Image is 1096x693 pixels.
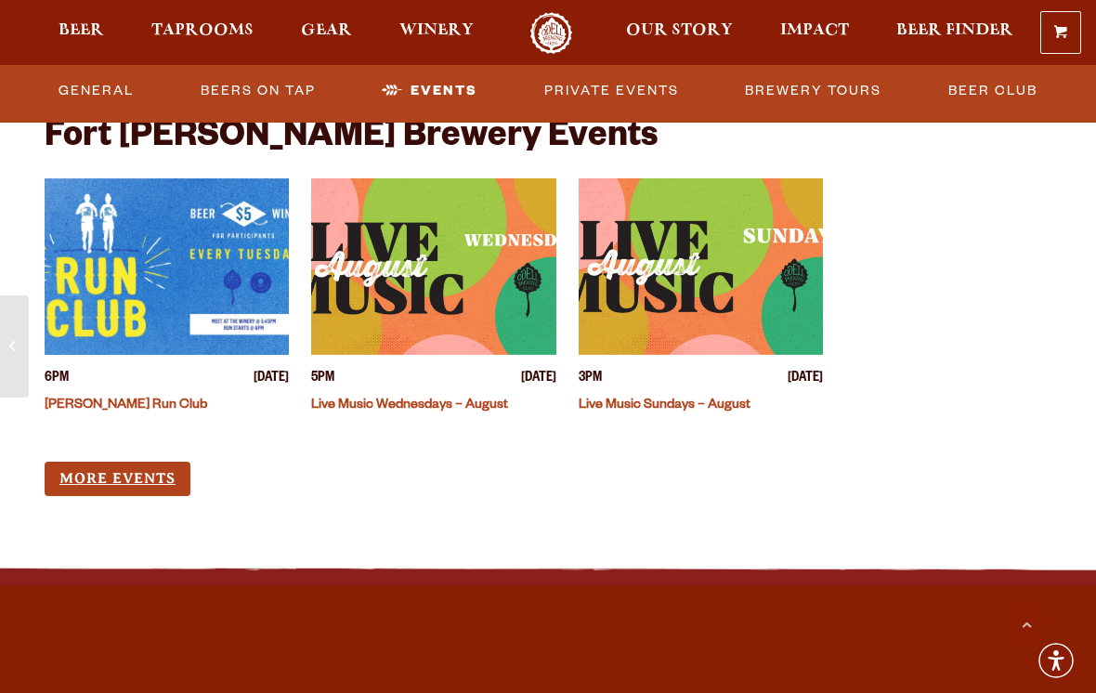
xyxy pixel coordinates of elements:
[579,178,823,355] a: View event details
[1003,600,1050,647] a: Scroll to top
[311,178,555,355] a: View event details
[311,370,334,389] span: 5PM
[59,23,104,38] span: Beer
[45,462,190,496] a: More Events (opens in a new window)
[387,12,486,54] a: Winery
[884,12,1025,54] a: Beer Finder
[780,23,849,38] span: Impact
[614,12,745,54] a: Our Story
[45,399,207,413] a: [PERSON_NAME] Run Club
[896,23,1013,38] span: Beer Finder
[788,370,823,389] span: [DATE]
[516,12,586,54] a: Odell Home
[289,12,364,54] a: Gear
[626,23,733,38] span: Our Story
[46,12,116,54] a: Beer
[193,70,323,112] a: Beers on Tap
[521,370,556,389] span: [DATE]
[537,70,686,112] a: Private Events
[45,119,658,160] h2: Fort [PERSON_NAME] Brewery Events
[151,23,254,38] span: Taprooms
[579,370,602,389] span: 3PM
[941,70,1045,112] a: Beer Club
[311,399,508,413] a: Live Music Wednesdays – August
[45,178,289,355] a: View event details
[51,70,141,112] a: General
[1036,640,1076,681] div: Accessibility Menu
[737,70,889,112] a: Brewery Tours
[45,370,69,389] span: 6PM
[374,70,485,112] a: Events
[399,23,474,38] span: Winery
[579,399,750,413] a: Live Music Sundays – August
[768,12,861,54] a: Impact
[254,370,289,389] span: [DATE]
[139,12,266,54] a: Taprooms
[301,23,352,38] span: Gear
